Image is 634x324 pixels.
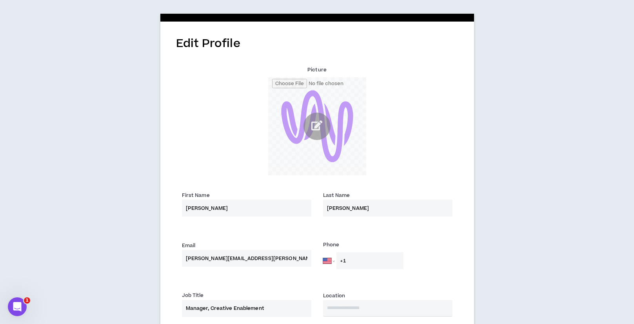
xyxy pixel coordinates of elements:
[176,35,240,52] span: Edit Profile
[24,297,30,304] span: 1
[8,297,27,316] iframe: Intercom live chat
[323,189,350,199] label: Last Name
[182,189,210,199] label: First Name
[307,64,327,73] label: Picture
[323,238,452,248] label: Phone
[323,289,345,299] label: Location
[182,289,204,299] label: Job Title
[182,239,196,249] label: Email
